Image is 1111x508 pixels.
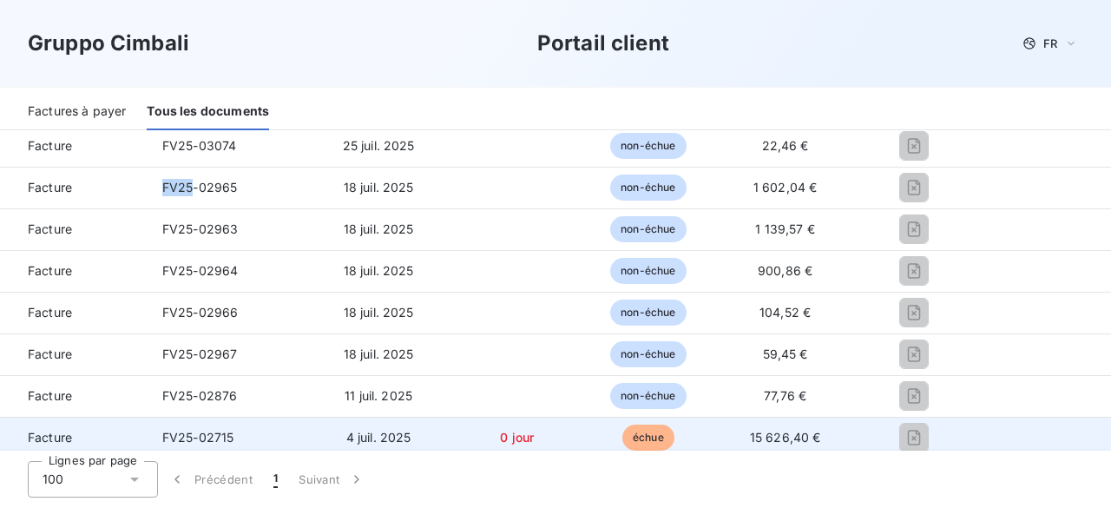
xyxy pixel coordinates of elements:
span: Facture [14,346,135,363]
span: 18 juil. 2025 [344,305,414,320]
span: 0 jour [500,430,534,445]
span: 104,52 € [759,305,811,320]
span: Facture [14,387,135,405]
span: 25 juil. 2025 [343,138,415,153]
span: FV25-02715 [162,430,234,445]
span: FV25-02965 [162,180,238,195]
button: Suivant [288,461,376,498]
button: 1 [263,461,288,498]
span: 59,45 € [763,346,808,361]
span: non-échue [610,175,686,201]
button: Précédent [158,461,263,498]
span: non-échue [610,216,686,242]
span: Facture [14,179,135,196]
div: Factures à payer [28,94,126,130]
h3: Gruppo Cimbali [28,28,189,59]
span: 1 [273,471,278,488]
span: Facture [14,221,135,238]
span: FV25-02966 [162,305,239,320]
span: non-échue [610,300,686,326]
span: non-échue [610,383,686,409]
h3: Portail client [537,28,669,59]
span: Facture [14,137,135,155]
span: 1 139,57 € [755,221,815,236]
span: 18 juil. 2025 [344,180,414,195]
span: FV25-02876 [162,388,238,403]
span: 11 juil. 2025 [345,388,412,403]
span: 4 juil. 2025 [346,430,411,445]
span: 22,46 € [762,138,809,153]
span: Facture [14,262,135,280]
span: non-échue [610,258,686,284]
span: non-échue [610,341,686,367]
span: FV25-02967 [162,346,238,361]
span: non-échue [610,133,686,159]
span: Facture [14,429,135,446]
span: FV25-03074 [162,138,237,153]
span: Facture [14,304,135,321]
span: 18 juil. 2025 [344,263,414,278]
span: 1 602,04 € [753,180,818,195]
span: FR [1043,36,1057,50]
div: Tous les documents [147,94,269,130]
span: FV25-02964 [162,263,239,278]
span: 77,76 € [764,388,806,403]
span: 15 626,40 € [750,430,821,445]
span: échue [622,425,674,451]
span: 100 [43,471,63,488]
span: 18 juil. 2025 [344,346,414,361]
span: FV25-02963 [162,221,239,236]
span: 18 juil. 2025 [344,221,414,236]
span: 900,86 € [758,263,812,278]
